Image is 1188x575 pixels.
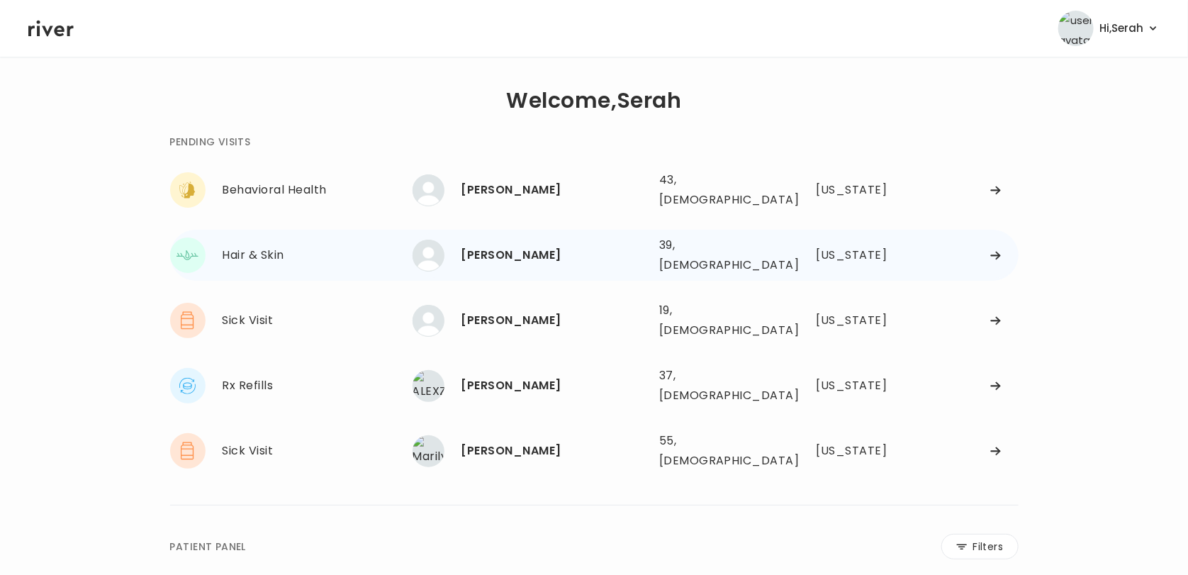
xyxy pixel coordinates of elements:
button: user avatarHi,Serah [1058,11,1160,46]
div: Texas [817,245,895,265]
img: ALEXZANDRA BATTS [413,370,444,402]
img: monica marling [413,174,444,206]
div: ALIAH CEJA [461,311,648,330]
div: Hair & Skin [223,245,413,265]
h1: Welcome, Serah [506,91,681,111]
div: Texas [817,441,895,461]
div: 37, [DEMOGRAPHIC_DATA] [659,366,771,406]
div: Rx Refills [223,376,413,396]
div: Behavioral Health [223,180,413,200]
img: Marilyn Pacheco [413,435,444,467]
div: Sick Visit [223,441,413,461]
div: Wisconsin [817,376,895,396]
div: 19, [DEMOGRAPHIC_DATA] [659,301,771,340]
div: 43, [DEMOGRAPHIC_DATA] [659,170,771,210]
button: Filters [941,534,1019,559]
img: ALIAH CEJA [413,305,444,337]
div: PATIENT PANEL [170,538,246,555]
div: 39, [DEMOGRAPHIC_DATA] [659,235,771,275]
div: Texas [817,180,895,200]
div: monica marling [461,180,648,200]
img: Christy Tsaroumis [413,240,444,272]
div: Marilyn Pacheco [461,441,648,461]
div: Kansas [817,311,895,330]
div: PENDING VISITS [170,133,251,150]
span: Hi, Serah [1099,18,1143,38]
div: ALEXZANDRA BATTS [461,376,648,396]
img: user avatar [1058,11,1094,46]
div: Sick Visit [223,311,413,330]
div: 55, [DEMOGRAPHIC_DATA] [659,431,771,471]
div: Christy Tsaroumis [461,245,648,265]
